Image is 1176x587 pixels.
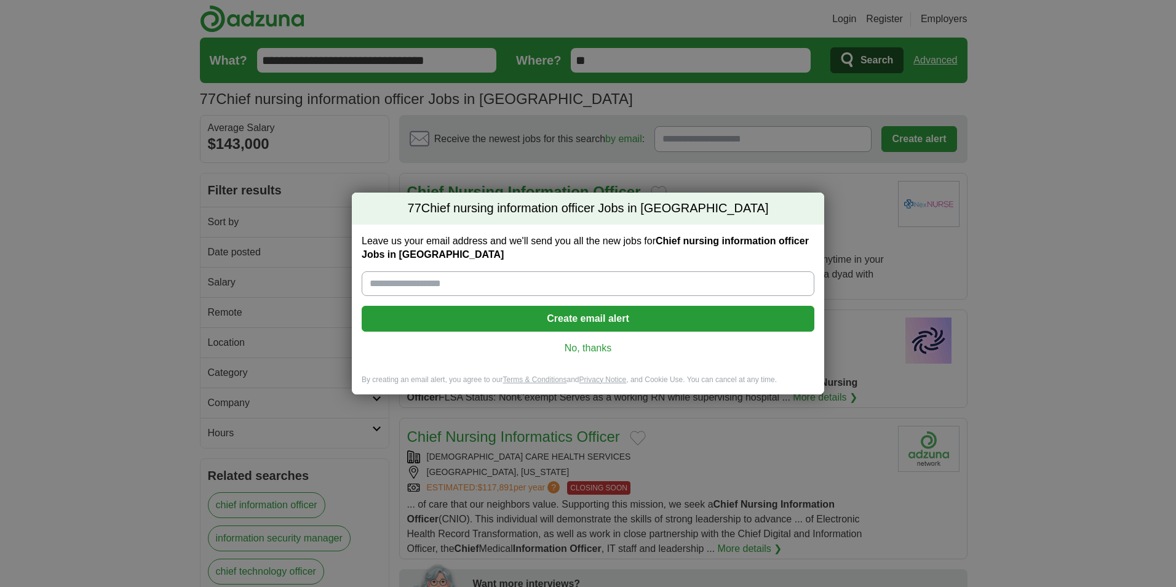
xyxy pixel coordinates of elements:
a: Terms & Conditions [503,375,566,384]
button: Create email alert [362,306,814,332]
div: By creating an email alert, you agree to our and , and Cookie Use. You can cancel at any time. [352,375,824,395]
a: Privacy Notice [579,375,627,384]
strong: Chief nursing information officer Jobs in [GEOGRAPHIC_DATA] [362,236,809,260]
label: Leave us your email address and we'll send you all the new jobs for [362,234,814,262]
h2: Chief nursing information officer Jobs in [GEOGRAPHIC_DATA] [352,193,824,225]
span: 77 [408,200,421,217]
a: No, thanks [371,341,805,355]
